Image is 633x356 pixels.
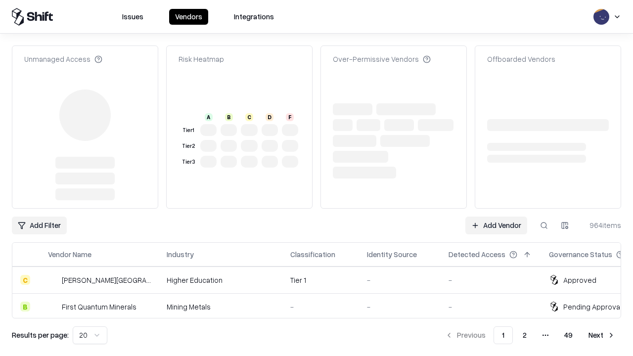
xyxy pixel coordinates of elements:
[167,275,274,285] div: Higher Education
[228,9,280,25] button: Integrations
[245,113,253,121] div: C
[266,113,273,121] div: D
[583,326,621,344] button: Next
[333,54,431,64] div: Over-Permissive Vendors
[494,326,513,344] button: 1
[48,275,58,285] img: Reichman University
[179,54,224,64] div: Risk Heatmap
[439,326,621,344] nav: pagination
[449,275,533,285] div: -
[225,113,233,121] div: B
[169,9,208,25] button: Vendors
[367,275,433,285] div: -
[367,302,433,312] div: -
[48,249,91,260] div: Vendor Name
[24,54,102,64] div: Unmanaged Access
[181,142,196,150] div: Tier 2
[62,275,151,285] div: [PERSON_NAME][GEOGRAPHIC_DATA]
[181,158,196,166] div: Tier 3
[167,302,274,312] div: Mining Metals
[12,217,67,234] button: Add Filter
[286,113,294,121] div: F
[556,326,581,344] button: 49
[116,9,149,25] button: Issues
[449,302,533,312] div: -
[12,330,69,340] p: Results per page:
[48,302,58,311] img: First Quantum Minerals
[515,326,535,344] button: 2
[290,249,335,260] div: Classification
[563,275,596,285] div: Approved
[20,302,30,311] div: B
[367,249,417,260] div: Identity Source
[62,302,136,312] div: First Quantum Minerals
[563,302,622,312] div: Pending Approval
[582,220,621,230] div: 964 items
[181,126,196,134] div: Tier 1
[205,113,213,121] div: A
[290,302,351,312] div: -
[549,249,612,260] div: Governance Status
[290,275,351,285] div: Tier 1
[487,54,555,64] div: Offboarded Vendors
[449,249,505,260] div: Detected Access
[465,217,527,234] a: Add Vendor
[167,249,194,260] div: Industry
[20,275,30,285] div: C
